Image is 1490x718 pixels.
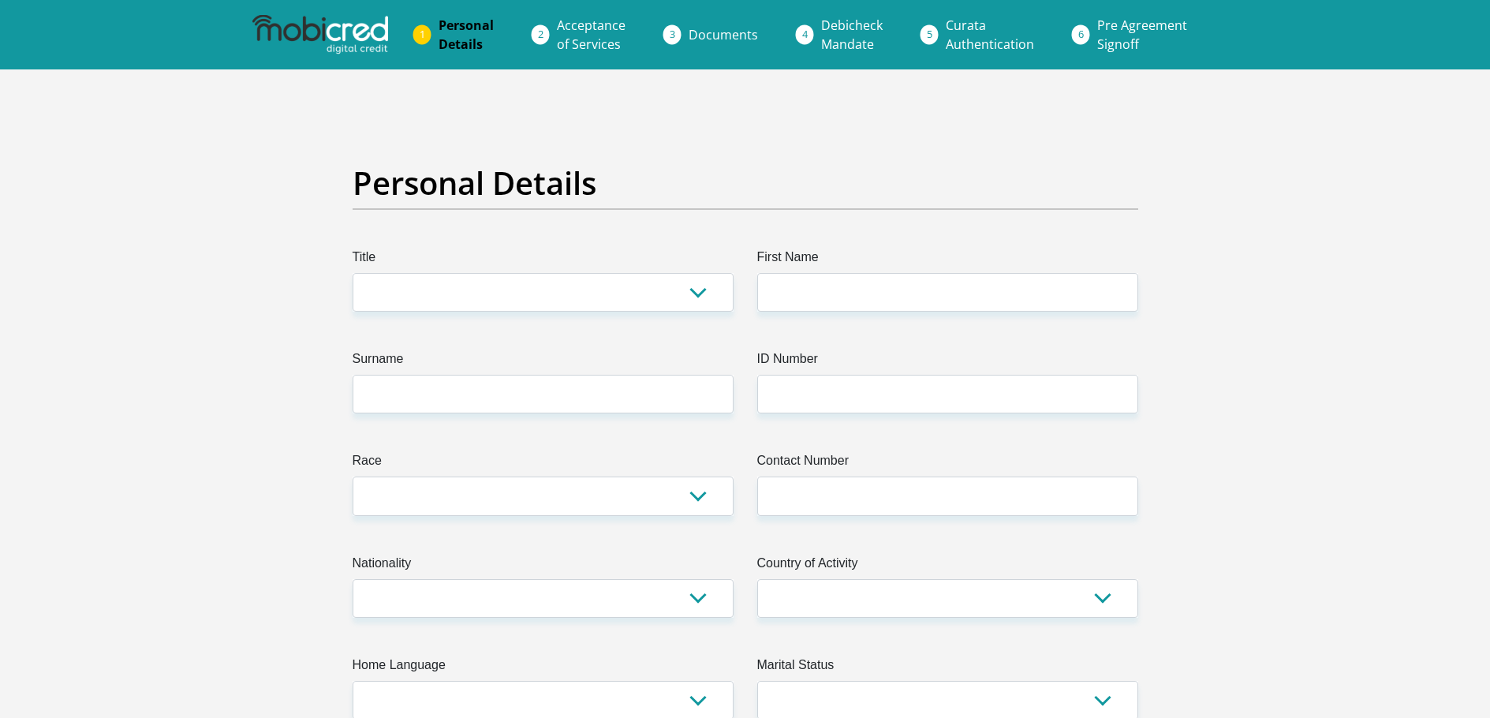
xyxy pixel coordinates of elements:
[252,15,388,54] img: mobicred logo
[808,9,895,60] a: DebicheckMandate
[946,17,1034,53] span: Curata Authentication
[353,375,734,413] input: Surname
[353,451,734,477] label: Race
[757,375,1138,413] input: ID Number
[676,19,771,50] a: Documents
[353,656,734,681] label: Home Language
[353,350,734,375] label: Surname
[757,350,1138,375] label: ID Number
[439,17,494,53] span: Personal Details
[353,554,734,579] label: Nationality
[1097,17,1187,53] span: Pre Agreement Signoff
[1085,9,1200,60] a: Pre AgreementSignoff
[557,17,626,53] span: Acceptance of Services
[933,9,1047,60] a: CurataAuthentication
[757,477,1138,515] input: Contact Number
[426,9,506,60] a: PersonalDetails
[544,9,638,60] a: Acceptanceof Services
[821,17,883,53] span: Debicheck Mandate
[353,248,734,273] label: Title
[757,656,1138,681] label: Marital Status
[689,26,758,43] span: Documents
[757,248,1138,273] label: First Name
[757,273,1138,312] input: First Name
[353,164,1138,202] h2: Personal Details
[757,554,1138,579] label: Country of Activity
[757,451,1138,477] label: Contact Number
